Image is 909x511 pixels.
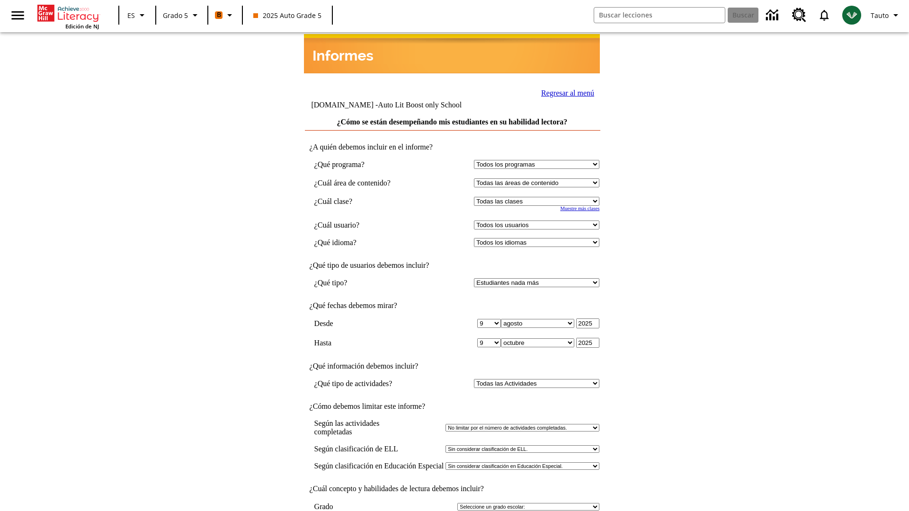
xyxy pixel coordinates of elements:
td: ¿Qué información debemos incluir? [305,362,600,370]
button: Lenguaje: ES, Selecciona un idioma [122,7,152,24]
button: Abrir el menú lateral [4,1,32,29]
td: ¿Cuál usuario? [314,220,421,229]
a: Muestre más clases [560,206,599,211]
td: Según clasificación de ELL [314,445,444,453]
td: ¿Cómo debemos limitar este informe? [305,402,600,411]
td: ¿Qué fechas debemos mirar? [305,301,600,310]
img: header [304,34,600,73]
td: Según clasificación en Educación Especial [314,462,444,470]
button: Boost El color de la clase es anaranjado. Cambiar el color de la clase. [211,7,239,24]
td: ¿Qué programa? [314,160,421,169]
button: Escoja un nuevo avatar [837,3,867,27]
div: Portada [37,3,99,30]
nobr: ¿Cuál área de contenido? [314,179,391,187]
span: Tauto [871,10,889,20]
td: ¿Qué idioma? [314,238,421,247]
button: Grado: Grado 5, Elige un grado [159,7,205,24]
td: ¿Cuál clase? [314,197,421,206]
a: Centro de recursos, Se abrirá en una pestaña nueva. [786,2,812,28]
span: ES [127,10,135,20]
td: Desde [314,318,421,328]
td: Grado [314,502,348,511]
td: ¿A quién debemos incluir en el informe? [305,143,600,151]
span: Grado 5 [163,10,188,20]
span: B [217,9,221,21]
img: avatar image [842,6,861,25]
span: 2025 Auto Grade 5 [253,10,321,20]
a: Notificaciones [812,3,837,27]
td: [DOMAIN_NAME] - [311,101,485,109]
td: ¿Qué tipo de actividades? [314,379,421,388]
span: Edición de NJ [65,23,99,30]
td: ¿Qué tipo de usuarios debemos incluir? [305,261,600,270]
a: Centro de información [760,2,786,28]
td: Según las actividades completadas [314,419,444,436]
nobr: Auto Lit Boost only School [378,101,462,109]
input: Buscar campo [594,8,725,23]
a: Regresar al menú [541,89,594,97]
td: Hasta [314,338,421,348]
a: ¿Cómo se están desempeñando mis estudiantes en su habilidad lectora? [337,118,568,126]
button: Perfil/Configuración [867,7,905,24]
td: ¿Qué tipo? [314,278,421,287]
td: ¿Cuál concepto y habilidades de lectura debemos incluir? [305,485,600,493]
